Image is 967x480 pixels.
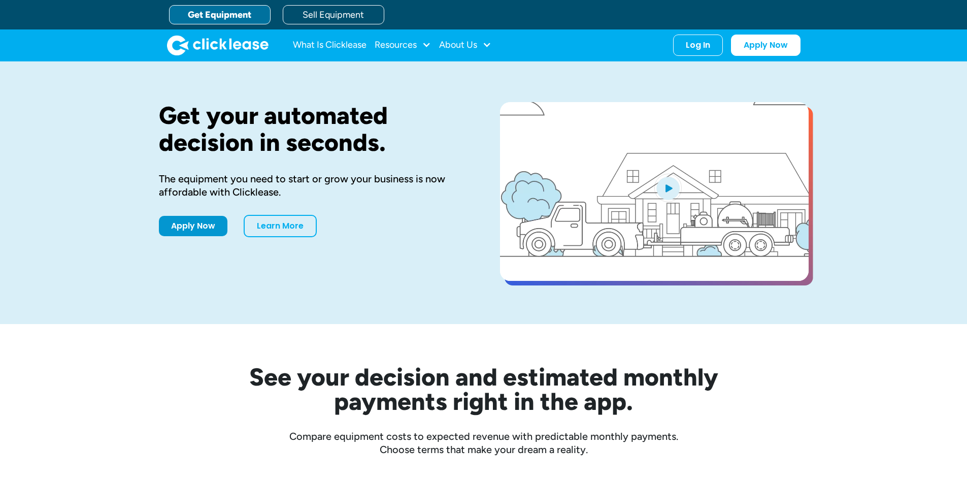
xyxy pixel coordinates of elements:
[199,365,768,413] h2: See your decision and estimated monthly payments right in the app.
[159,216,227,236] a: Apply Now
[686,40,710,50] div: Log In
[654,174,682,202] img: Blue play button logo on a light blue circular background
[283,5,384,24] a: Sell Equipment
[244,215,317,237] a: Learn More
[167,35,269,55] img: Clicklease logo
[731,35,801,56] a: Apply Now
[293,35,366,55] a: What Is Clicklease
[169,5,271,24] a: Get Equipment
[159,172,468,199] div: The equipment you need to start or grow your business is now affordable with Clicklease.
[159,430,809,456] div: Compare equipment costs to expected revenue with predictable monthly payments. Choose terms that ...
[159,102,468,156] h1: Get your automated decision in seconds.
